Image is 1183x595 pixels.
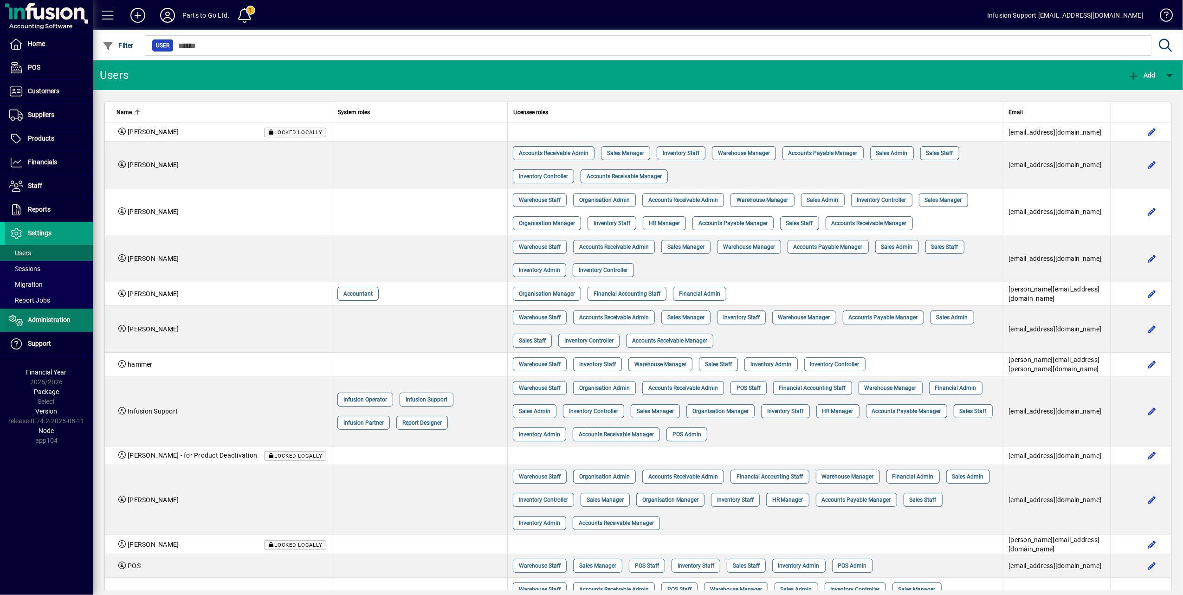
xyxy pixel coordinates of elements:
div: Name [116,107,326,117]
span: Staff [28,182,42,189]
span: Warehouse Manager [634,360,686,369]
span: Name [116,107,132,117]
button: Edit [1144,157,1159,172]
span: Settings [28,229,52,237]
span: Accounts Receivable Admin [579,242,649,252]
span: Node [39,427,54,434]
button: Edit [1144,125,1159,140]
button: Add [1125,67,1158,84]
span: Financial Accounting Staff [737,472,803,481]
span: POS Staff [667,585,692,594]
span: User [156,41,169,50]
span: Warehouse Manager [737,195,789,205]
span: Inventory Staff [579,360,616,369]
span: Sales Staff [786,219,813,228]
span: Sales Manager [607,149,644,158]
span: Accounts Receivable Admin [579,585,649,594]
span: Sales Admin [952,472,984,481]
span: Users [9,249,31,257]
span: [EMAIL_ADDRESS][DOMAIN_NAME] [1009,496,1102,504]
span: [PERSON_NAME] [128,290,179,297]
span: HR Manager [822,407,853,416]
span: Administration [28,316,71,323]
span: System roles [338,107,370,117]
span: Inventory Staff [678,561,714,570]
span: Infusion Partner [343,418,384,427]
span: Accountant [343,289,373,298]
span: Warehouse Manager [718,149,770,158]
span: Accounts Receivable Admin [648,195,718,205]
a: POS [5,56,93,79]
button: Edit [1144,448,1159,463]
span: Inventory Staff [663,149,699,158]
span: Accounts Receivable Admin [648,472,718,481]
span: Accounts Receivable Admin [579,313,649,322]
span: Inventory Staff [723,313,760,322]
span: Sales Staff [926,149,953,158]
button: Filter [100,37,136,54]
span: Accounts Receivable Manager [587,172,662,181]
span: Sales Manager [579,561,616,570]
span: Inventory Admin [519,265,560,275]
span: POS [128,562,141,569]
a: Financials [5,151,93,174]
span: Warehouse Manager [865,383,917,393]
span: POS Admin [672,430,701,439]
span: Inventory Staff [594,219,630,228]
span: Sales Admin [781,585,812,594]
span: [PERSON_NAME] [128,496,179,504]
span: [EMAIL_ADDRESS][DOMAIN_NAME] [1009,452,1102,459]
span: Package [34,388,59,395]
span: Accounts Receivable Manager [832,219,907,228]
span: Inventory Controller [519,495,568,504]
span: Organisation Manager [519,219,575,228]
span: Sales Manager [667,242,705,252]
span: [EMAIL_ADDRESS][DOMAIN_NAME] [1009,129,1102,136]
span: Sales Manager [587,495,624,504]
a: Report Jobs [5,292,93,308]
span: Financial Admin [679,289,720,298]
span: [PERSON_NAME] [128,255,179,262]
span: [PERSON_NAME] [128,128,179,136]
span: Sales Manager [667,313,705,322]
button: Profile [153,7,182,24]
span: Sales Staff [705,360,732,369]
span: Email [1009,107,1023,117]
span: Inventory Controller [564,336,614,345]
span: Inventory Staff [767,407,804,416]
span: Accounts Payable Manager [794,242,863,252]
span: [EMAIL_ADDRESS][DOMAIN_NAME] [1009,161,1102,168]
span: Accounts Payable Manager [822,495,891,504]
span: Accounts Receivable Manager [579,518,654,528]
a: Suppliers [5,103,93,127]
span: Organisation Admin [579,383,630,393]
span: Inventory Admin [519,430,560,439]
span: Sales Staff [733,561,760,570]
div: Parts to Go Ltd. [182,8,230,23]
span: [EMAIL_ADDRESS][DOMAIN_NAME] [1009,407,1102,415]
span: [EMAIL_ADDRESS][DOMAIN_NAME] [1009,255,1102,262]
span: Inventory Admin [519,518,560,528]
span: Warehouse Manager [822,472,874,481]
span: hammer [128,361,153,368]
span: Organisation Admin [579,472,630,481]
span: Accounts Payable Manager [789,149,858,158]
span: Warehouse Staff [519,360,561,369]
button: Edit [1144,204,1159,219]
span: [PERSON_NAME] [128,325,179,333]
button: Add [123,7,153,24]
span: Version [36,407,58,415]
span: Sales Staff [519,336,546,345]
span: Warehouse Staff [519,383,561,393]
span: [EMAIL_ADDRESS][DOMAIN_NAME] [1009,208,1102,215]
span: Suppliers [28,111,54,118]
span: Financial Admin [935,383,976,393]
a: Support [5,332,93,356]
span: Add [1128,71,1156,79]
span: Organisation Manager [642,495,698,504]
span: Products [28,135,54,142]
span: Sales Admin [519,407,550,416]
span: HR Manager [772,495,803,504]
span: [PERSON_NAME] [128,208,179,215]
span: Financial Accounting Staff [779,383,846,393]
